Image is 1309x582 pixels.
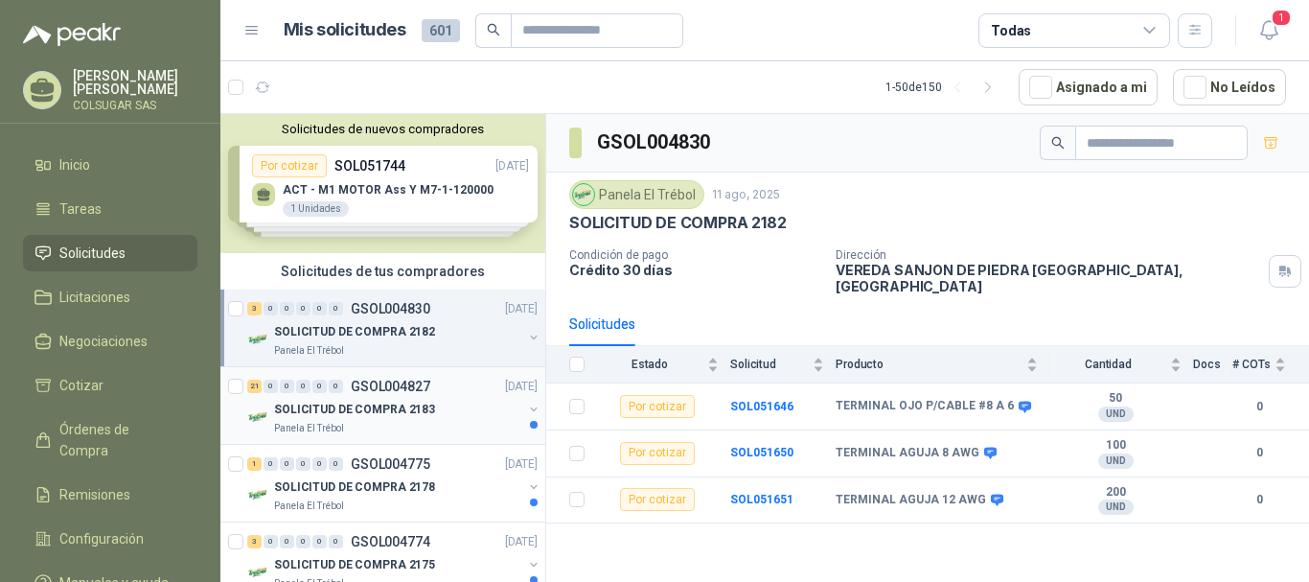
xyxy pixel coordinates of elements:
b: 50 [1049,391,1182,407]
div: 0 [296,380,310,393]
div: Todas [991,20,1031,41]
p: [DATE] [505,378,538,396]
span: Solicitudes [59,243,126,264]
div: 0 [312,457,327,471]
a: Inicio [23,147,197,183]
h3: GSOL004830 [597,128,713,157]
div: Solicitudes de tus compradores [220,253,545,290]
p: SOLICITUD DE COMPRA 2182 [274,323,435,341]
div: UND [1098,407,1134,422]
div: 3 [247,535,262,548]
p: [PERSON_NAME] [PERSON_NAME] [73,69,197,96]
p: Panela El Trébol [274,343,344,359]
div: 0 [296,457,310,471]
div: 0 [264,535,278,548]
span: Cotizar [59,375,103,396]
div: 0 [329,302,343,315]
div: 0 [296,302,310,315]
p: GSOL004774 [351,535,430,548]
a: Configuración [23,521,197,557]
p: GSOL004775 [351,457,430,471]
p: Panela El Trébol [274,421,344,436]
div: Panela El Trébol [569,180,704,209]
button: Asignado a mi [1019,69,1158,105]
span: search [1051,136,1065,150]
b: SOL051651 [730,493,793,506]
p: SOLICITUD DE COMPRA 2178 [274,478,435,497]
a: SOL051646 [730,400,793,413]
a: 21 0 0 0 0 0 GSOL004827[DATE] Company LogoSOLICITUD DE COMPRA 2183Panela El Trébol [247,375,541,436]
span: Órdenes de Compra [59,419,179,461]
span: Licitaciones [59,287,130,308]
b: 100 [1049,438,1182,454]
a: Cotizar [23,367,197,404]
p: COLSUGAR SAS [73,100,197,111]
span: Cantidad [1049,358,1166,371]
div: 0 [264,457,278,471]
div: 1 - 50 de 150 [885,72,1003,103]
a: Órdenes de Compra [23,411,197,469]
div: Por cotizar [620,442,695,465]
span: Inicio [59,154,90,175]
div: 21 [247,380,262,393]
div: Por cotizar [620,488,695,511]
p: SOLICITUD DE COMPRA 2182 [569,213,787,233]
h1: Mis solicitudes [284,16,406,44]
div: 0 [312,380,327,393]
span: 601 [422,19,460,42]
span: Tareas [59,198,102,220]
b: TERMINAL OJO P/CABLE #8 A 6 [836,399,1014,414]
div: Solicitudes [569,314,635,335]
div: 0 [296,535,310,548]
th: Cantidad [1049,346,1193,384]
img: Company Logo [573,184,594,205]
p: Panela El Trébol [274,499,344,514]
div: 0 [312,302,327,315]
div: 0 [280,302,294,315]
p: SOLICITUD DE COMPRA 2183 [274,401,435,419]
th: # COTs [1232,346,1309,384]
b: 200 [1049,485,1182,501]
p: GSOL004827 [351,380,430,393]
div: UND [1098,454,1134,469]
th: Producto [836,346,1049,384]
p: 11 ago, 2025 [712,186,780,204]
a: 1 0 0 0 0 0 GSOL004775[DATE] Company LogoSOLICITUD DE COMPRA 2178Panela El Trébol [247,453,541,514]
th: Solicitud [730,346,836,384]
p: GSOL004830 [351,302,430,315]
button: Solicitudes de nuevos compradores [228,122,538,136]
div: 0 [280,457,294,471]
span: # COTs [1232,358,1271,371]
div: 0 [329,380,343,393]
th: Docs [1193,346,1232,384]
img: Company Logo [247,406,270,429]
div: 0 [264,302,278,315]
p: [DATE] [505,300,538,318]
b: TERMINAL AGUJA 8 AWG [836,446,979,461]
span: Remisiones [59,484,130,505]
span: Negociaciones [59,331,148,352]
img: Logo peakr [23,23,121,46]
b: 0 [1232,398,1286,416]
div: UND [1098,500,1134,515]
p: [DATE] [505,455,538,474]
div: 0 [329,457,343,471]
b: TERMINAL AGUJA 12 AWG [836,493,986,508]
p: [DATE] [505,533,538,551]
div: 0 [329,535,343,548]
img: Company Logo [247,328,270,351]
b: 0 [1232,491,1286,509]
span: Producto [836,358,1022,371]
button: No Leídos [1173,69,1286,105]
b: 0 [1232,444,1286,462]
a: 3 0 0 0 0 0 GSOL004830[DATE] Company LogoSOLICITUD DE COMPRA 2182Panela El Trébol [247,297,541,359]
p: Condición de pago [569,248,820,262]
button: 1 [1252,13,1286,48]
span: Solicitud [730,358,809,371]
a: SOL051650 [730,446,793,459]
div: 0 [312,535,327,548]
div: Solicitudes de nuevos compradoresPor cotizarSOL051744[DATE] ACT - M1 MOTOR Ass Y M7-1-1200001 Uni... [220,114,545,253]
a: Remisiones [23,477,197,513]
a: Licitaciones [23,279,197,315]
